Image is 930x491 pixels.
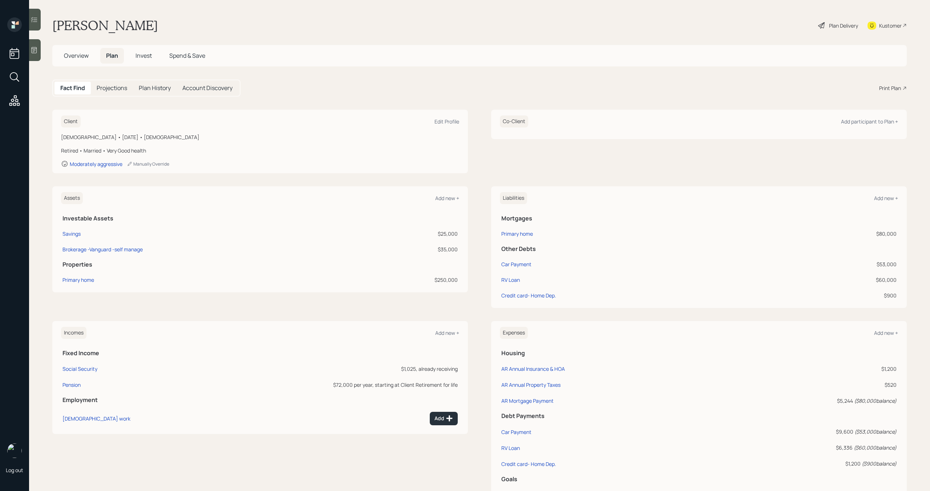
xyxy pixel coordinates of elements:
div: Add participant to Plan + [841,118,898,125]
div: AR Annual Insurance & HOA [501,365,565,372]
span: Overview [64,52,89,60]
div: $9,600 [676,428,897,435]
h5: Other Debts [501,245,897,252]
div: Add new + [435,195,459,202]
h5: Account Discovery [182,85,232,92]
i: ( $80,000 balance) [854,397,897,404]
div: Pension [62,381,81,388]
h5: Fixed Income [62,350,458,357]
div: Primary home [62,276,94,284]
div: $35,000 [365,245,458,253]
div: Plan Delivery [829,22,858,29]
div: $520 [676,381,897,389]
div: Edit Profile [434,118,459,125]
span: Invest [136,52,152,60]
i: ( $60,000 balance) [854,444,897,451]
h6: Co-Client [500,115,528,127]
div: $53,000 [784,260,897,268]
div: $5,244 [676,397,897,405]
div: Manually Override [127,161,169,167]
div: $72,000 per year, starting at Client Retirement for life [205,381,458,389]
div: Credit card- Home Dep. [501,292,556,299]
div: Add new + [435,329,459,336]
span: Spend & Save [169,52,205,60]
div: $60,000 [784,276,897,284]
div: Print Plan [879,84,901,92]
div: Savings [62,230,81,238]
i: ( $53,000 balance) [854,428,897,435]
div: $900 [784,292,897,299]
h6: Incomes [61,327,86,339]
h6: Client [61,115,81,127]
div: Social Security [62,365,97,372]
i: ( $900 balance) [862,460,897,467]
div: Car Payment [501,260,531,268]
div: $25,000 [365,230,458,238]
div: $6,336 [676,444,897,451]
div: $1,025, already receiving [205,365,458,373]
div: $250,000 [365,276,458,284]
h5: Fact Find [60,85,85,92]
button: Add [430,412,458,425]
h5: Properties [62,261,458,268]
div: Log out [6,467,23,474]
h5: Debt Payments [501,413,897,419]
div: Add new + [874,195,898,202]
div: $1,200 [676,460,897,467]
div: Moderately aggressive [70,161,122,167]
span: Plan [106,52,118,60]
div: RV Loan [501,445,520,451]
h6: Assets [61,192,83,204]
div: $1,200 [676,365,897,373]
div: AR Mortgage Payment [501,397,554,404]
div: Add [434,415,453,422]
img: michael-russo-headshot.png [7,443,22,458]
h5: Employment [62,397,458,403]
h1: [PERSON_NAME] [52,17,158,33]
h5: Investable Assets [62,215,458,222]
div: Brokerage -Vanguard -self manage [62,245,143,253]
div: Credit card- Home Dep. [501,460,556,467]
h5: Plan History [139,85,171,92]
div: Kustomer [879,22,902,29]
h6: Liabilities [500,192,527,204]
div: Add new + [874,329,898,336]
h5: Goals [501,476,897,483]
h5: Projections [97,85,127,92]
div: AR Annual Property Taxes [501,381,561,388]
div: $80,000 [784,230,897,238]
h5: Mortgages [501,215,897,222]
div: Car Payment [501,429,531,435]
div: Primary home [501,230,533,238]
div: [DEMOGRAPHIC_DATA] work [62,415,130,422]
div: Retired • Married • Very Good health [61,147,459,154]
h5: Housing [501,350,897,357]
h6: Expenses [500,327,528,339]
div: RV Loan [501,276,520,284]
div: [DEMOGRAPHIC_DATA] • [DATE] • [DEMOGRAPHIC_DATA] [61,133,459,141]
